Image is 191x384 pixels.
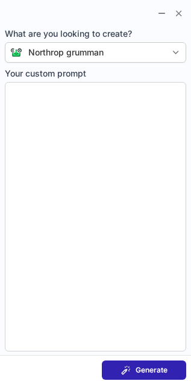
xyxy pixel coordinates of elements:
[136,365,168,375] span: Generate
[5,28,186,40] span: What are you looking to create?
[5,48,22,57] img: Connie from ContactOut
[5,82,186,351] textarea: Your custom prompt
[102,360,186,380] button: Generate
[28,46,104,58] div: Northrop grumman
[5,68,186,80] span: Your custom prompt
